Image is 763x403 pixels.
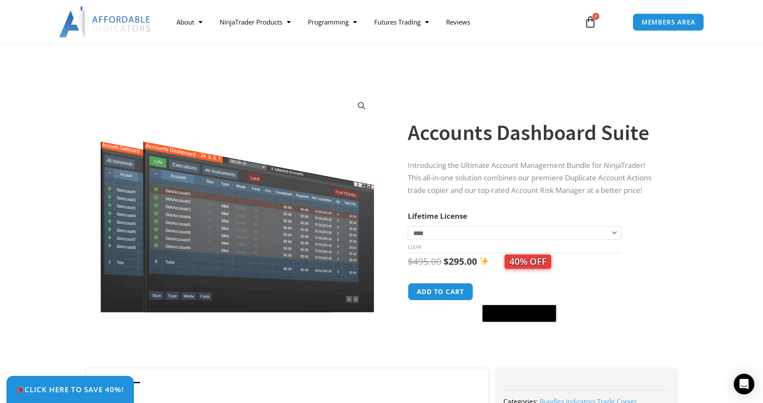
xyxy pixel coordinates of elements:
[408,255,413,267] span: $
[299,12,366,32] a: Programming
[505,254,551,269] span: 40% OFF
[16,386,124,393] span: Click Here to save 40%!
[734,374,754,394] div: Open Intercom Messenger
[168,12,211,32] a: About
[6,376,134,403] a: 🎉Click Here to save 40%!
[59,6,152,37] img: LogoAI | Affordable Indicators – NinjaTrader
[354,98,369,114] a: View full-screen image gallery
[592,13,599,20] span: 0
[480,257,489,266] img: ✨
[408,327,659,335] iframe: PayPal Message 1
[408,211,467,221] label: Lifetime License
[408,118,659,148] h1: Accounts Dashboard Suite
[408,244,421,250] a: Clear options
[481,282,558,302] iframe: Secure express checkout frame
[642,19,695,25] span: MEMBERS AREA
[408,159,659,197] p: Introducing the Ultimate Account Management Bundle for NinjaTrader! This all-in-one solution comb...
[482,305,556,322] button: Buy with GPay
[168,12,574,32] nav: Menu
[408,283,473,301] button: Add to cart
[633,13,704,31] a: MEMBERS AREA
[366,12,437,32] a: Futures Trading
[437,12,479,32] a: Reviews
[17,386,24,393] img: 🎉
[408,255,441,267] bdi: 495.00
[211,12,299,32] a: NinjaTrader Products
[444,255,477,267] bdi: 295.00
[571,9,609,34] a: 0
[444,255,449,267] span: $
